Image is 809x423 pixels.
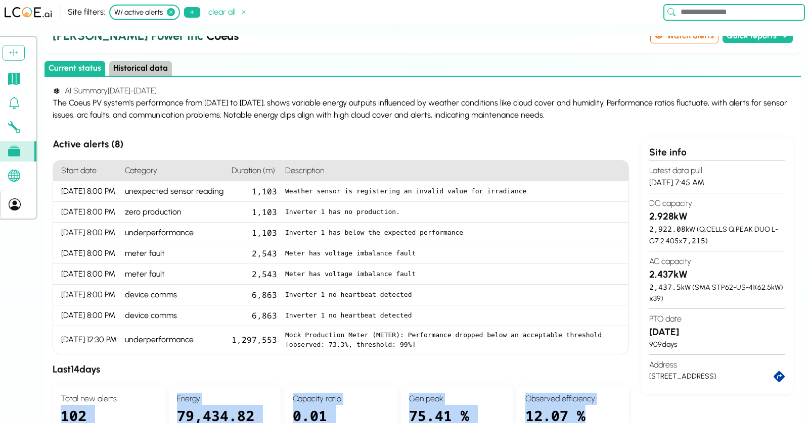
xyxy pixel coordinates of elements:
[649,197,785,209] h4: DC capacity
[53,161,121,181] h4: Start date
[649,160,785,193] section: [DATE] 7:45 AM
[649,359,785,371] h4: Address
[121,202,228,223] div: zero production
[281,161,628,181] h4: Description
[228,264,281,285] div: 2,543
[53,27,646,45] h2: Coeus
[121,243,228,264] div: meter fault
[61,393,157,405] h4: Total new alerts
[653,294,661,303] span: 39
[109,5,180,20] div: W/ active alerts
[649,282,681,292] span: 2,437.5
[44,61,801,77] div: Select page state
[649,165,785,177] h4: Latest data pull
[285,290,620,300] pre: Inverter 1 no heartbeat detected
[121,223,228,243] div: underperformance
[285,186,620,196] pre: Weather sensor is registering an invalid value for irradiance
[649,268,785,282] h3: 2,437 kW
[53,223,121,243] div: [DATE] 8:00 PM
[525,393,621,405] h4: Observed efficiency
[293,393,389,405] h4: Capacity ratio
[53,85,793,97] h4: AI Summary [DATE] - [DATE]
[228,161,281,181] h4: Duration (m)
[774,371,785,382] a: directions
[649,313,785,325] h4: PTO date
[53,181,121,202] div: [DATE] 8:00 PM
[121,305,228,326] div: device comms
[409,393,505,405] h4: Gen peak
[53,326,121,354] div: [DATE] 12:30 PM
[649,224,785,246] div: kW ( Q.CELLS Q.PEAK DUO L-G7.2 405 x )
[649,339,785,350] div: 909 days
[53,97,793,121] div: The Coeus PV system's performance from [DATE] to [DATE], shows variable energy outputs influenced...
[121,264,228,285] div: meter fault
[109,61,172,76] button: Historical data
[285,310,620,321] pre: Inverter 1 no heartbeat detected
[53,137,629,152] h3: Active alerts ( 8 )
[649,209,785,224] h3: 2,928 kW
[683,236,705,245] span: 7,215
[285,248,620,258] pre: Meter has voltage imbalance fault
[228,305,281,326] div: 6,863
[285,330,620,350] pre: Mock Production Meter (METER): Performance dropped below an acceptable threshold [observed: 73.3%...
[53,305,121,326] div: [DATE] 8:00 PM
[650,28,718,44] button: Watch alerts
[649,325,785,340] h3: [DATE]
[228,285,281,305] div: 6,863
[649,371,774,382] div: [STREET_ADDRESS]
[53,28,203,43] span: [PERSON_NAME] Power Inc
[53,202,121,223] div: [DATE] 8:00 PM
[53,285,121,305] div: [DATE] 8:00 PM
[285,269,620,279] pre: Meter has voltage imbalance fault
[228,181,281,202] div: 1,103
[285,228,620,238] pre: Inverter 1 has below the expected performance
[649,255,785,268] h4: AC capacity
[121,161,228,181] h4: Category
[68,6,105,18] div: Site filters:
[53,243,121,264] div: [DATE] 8:00 PM
[723,29,793,43] button: Quick reports
[4,7,53,18] img: LCOE.ai
[53,264,121,285] div: [DATE] 8:00 PM
[649,224,686,234] span: 2,922.08
[228,326,281,354] div: 1,297,553
[649,282,785,304] div: kW ( SMA STP62-US-41 ( 62.5 kW) x )
[44,61,105,76] button: Current status
[228,243,281,264] div: 2,543
[121,326,228,354] div: underperformance
[177,393,273,405] h4: Energy
[228,223,281,243] div: 1,103
[285,207,620,217] pre: Inverter 1 has no production.
[649,145,785,160] div: Site info
[53,362,629,377] h3: Last 14 days
[228,202,281,223] div: 1,103
[121,285,228,305] div: device comms
[204,5,252,20] button: clear all
[121,181,228,202] div: unexpected sensor reading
